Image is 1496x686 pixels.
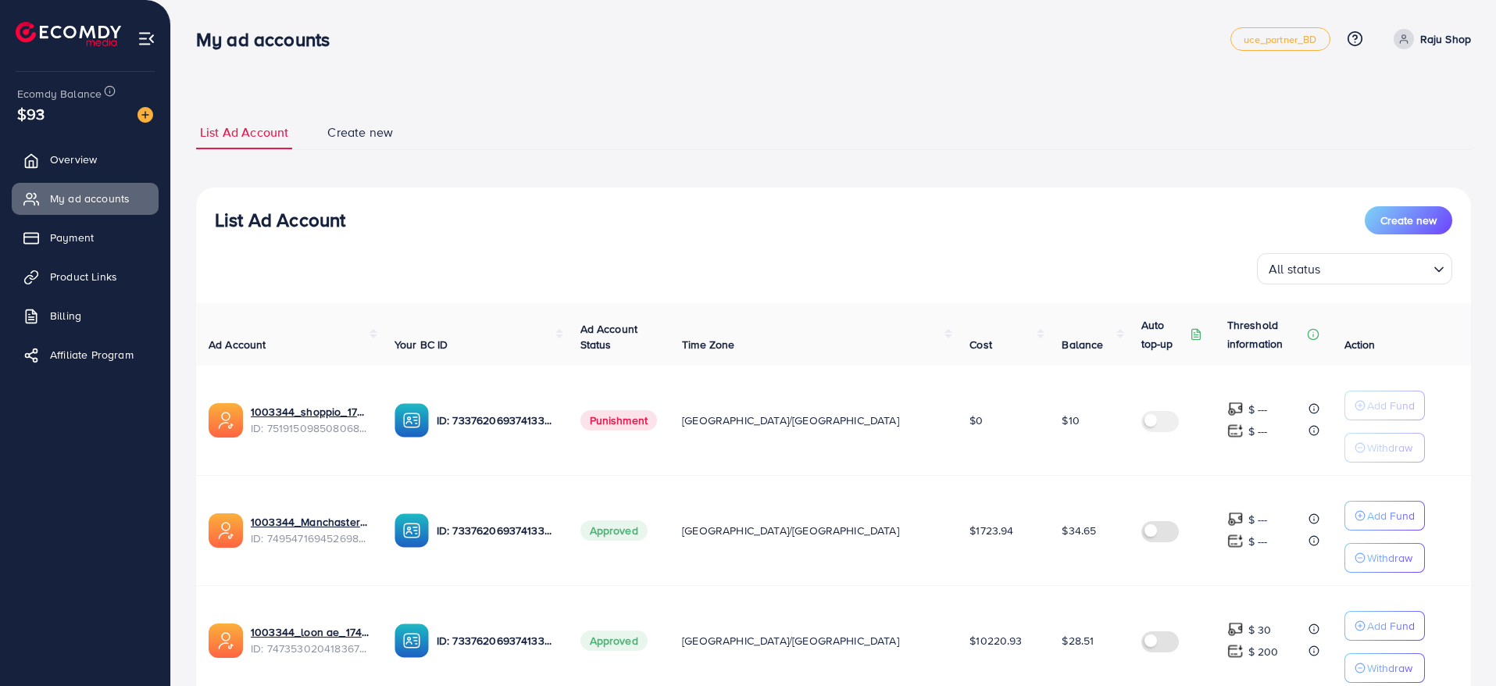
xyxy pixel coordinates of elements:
[50,308,81,323] span: Billing
[1227,423,1244,439] img: top-up amount
[137,30,155,48] img: menu
[1367,548,1412,567] p: Withdraw
[1248,510,1268,529] p: $ ---
[1367,396,1415,415] p: Add Fund
[209,623,243,658] img: ic-ads-acc.e4c84228.svg
[50,269,117,284] span: Product Links
[50,152,97,167] span: Overview
[17,102,45,125] span: $93
[969,337,992,352] span: Cost
[1266,258,1324,280] span: All status
[1227,621,1244,638] img: top-up amount
[1380,213,1437,228] span: Create new
[1062,523,1096,538] span: $34.65
[1248,642,1279,661] p: $ 200
[196,28,342,51] h3: My ad accounts
[1344,433,1425,463] button: Withdraw
[580,631,648,651] span: Approved
[137,107,153,123] img: image
[1227,316,1304,353] p: Threshold information
[251,641,370,656] span: ID: 7473530204183674896
[1227,533,1244,549] img: top-up amount
[682,633,899,648] span: [GEOGRAPHIC_DATA]/[GEOGRAPHIC_DATA]
[580,410,658,431] span: Punishment
[580,321,638,352] span: Ad Account Status
[251,514,370,546] div: <span class='underline'>1003344_Manchaster_1745175503024</span></br>7495471694526988304
[1365,206,1452,234] button: Create new
[1141,316,1187,353] p: Auto top-up
[1344,543,1425,573] button: Withdraw
[1248,620,1272,639] p: $ 30
[969,633,1022,648] span: $10220.93
[327,123,393,141] span: Create new
[16,22,121,46] img: logo
[682,337,734,352] span: Time Zone
[215,209,345,231] h3: List Ad Account
[1367,659,1412,677] p: Withdraw
[1344,653,1425,683] button: Withdraw
[1062,633,1094,648] span: $28.51
[251,404,370,436] div: <span class='underline'>1003344_shoppio_1750688962312</span></br>7519150985080684551
[251,514,370,530] a: 1003344_Manchaster_1745175503024
[251,404,370,420] a: 1003344_shoppio_1750688962312
[1227,511,1244,527] img: top-up amount
[1062,337,1103,352] span: Balance
[1420,30,1471,48] p: Raju Shop
[12,144,159,175] a: Overview
[12,261,159,292] a: Product Links
[12,183,159,214] a: My ad accounts
[682,413,899,428] span: [GEOGRAPHIC_DATA]/[GEOGRAPHIC_DATA]
[1367,616,1415,635] p: Add Fund
[1326,255,1427,280] input: Search for option
[200,123,288,141] span: List Ad Account
[209,337,266,352] span: Ad Account
[251,420,370,436] span: ID: 7519150985080684551
[395,513,429,548] img: ic-ba-acc.ded83a64.svg
[1257,253,1452,284] div: Search for option
[1230,27,1330,51] a: uce_partner_BD
[1344,501,1425,531] button: Add Fund
[17,86,102,102] span: Ecomdy Balance
[1344,611,1425,641] button: Add Fund
[395,623,429,658] img: ic-ba-acc.ded83a64.svg
[1244,34,1316,45] span: uce_partner_BD
[969,413,983,428] span: $0
[1430,616,1484,674] iframe: Chat
[12,300,159,331] a: Billing
[209,513,243,548] img: ic-ads-acc.e4c84228.svg
[437,411,555,430] p: ID: 7337620693741338625
[1248,400,1268,419] p: $ ---
[395,403,429,438] img: ic-ba-acc.ded83a64.svg
[12,222,159,253] a: Payment
[437,631,555,650] p: ID: 7337620693741338625
[1248,422,1268,441] p: $ ---
[12,339,159,370] a: Affiliate Program
[1367,438,1412,457] p: Withdraw
[1227,401,1244,417] img: top-up amount
[580,520,648,541] span: Approved
[50,230,94,245] span: Payment
[50,347,134,363] span: Affiliate Program
[1367,506,1415,525] p: Add Fund
[1248,532,1268,551] p: $ ---
[969,523,1013,538] span: $1723.94
[251,624,370,656] div: <span class='underline'>1003344_loon ae_1740066863007</span></br>7473530204183674896
[1062,413,1079,428] span: $10
[1344,337,1376,352] span: Action
[251,531,370,546] span: ID: 7495471694526988304
[437,521,555,540] p: ID: 7337620693741338625
[1227,643,1244,659] img: top-up amount
[1387,29,1471,49] a: Raju Shop
[50,191,130,206] span: My ad accounts
[395,337,448,352] span: Your BC ID
[1344,391,1425,420] button: Add Fund
[209,403,243,438] img: ic-ads-acc.e4c84228.svg
[682,523,899,538] span: [GEOGRAPHIC_DATA]/[GEOGRAPHIC_DATA]
[251,624,370,640] a: 1003344_loon ae_1740066863007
